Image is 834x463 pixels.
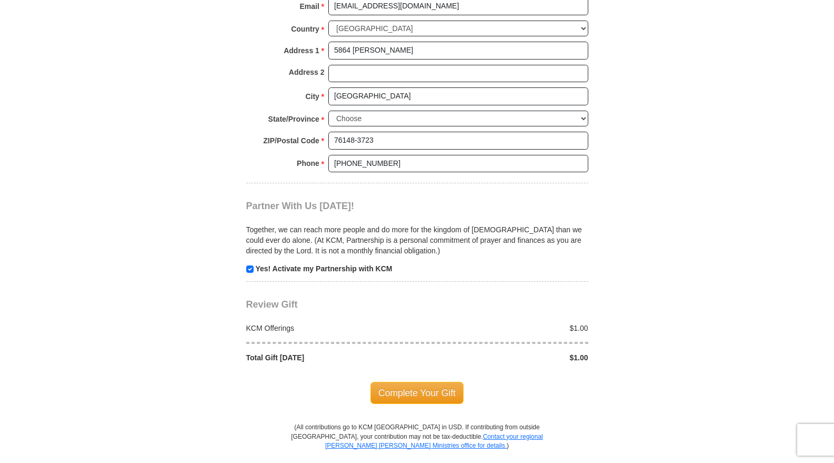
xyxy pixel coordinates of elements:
[263,133,319,148] strong: ZIP/Postal Code
[255,264,392,273] strong: Yes! Activate my Partnership with KCM
[297,156,319,171] strong: Phone
[417,323,594,333] div: $1.00
[240,323,417,333] div: KCM Offerings
[268,112,319,126] strong: State/Province
[289,65,325,80] strong: Address 2
[246,224,588,256] p: Together, we can reach more people and do more for the kingdom of [DEMOGRAPHIC_DATA] than we coul...
[240,352,417,363] div: Total Gift [DATE]
[305,89,319,104] strong: City
[370,382,464,404] span: Complete Your Gift
[325,433,543,449] a: Contact your regional [PERSON_NAME] [PERSON_NAME] Ministries office for details.
[246,299,298,310] span: Review Gift
[417,352,594,363] div: $1.00
[291,22,319,36] strong: Country
[246,201,355,211] span: Partner With Us [DATE]!
[284,43,319,58] strong: Address 1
